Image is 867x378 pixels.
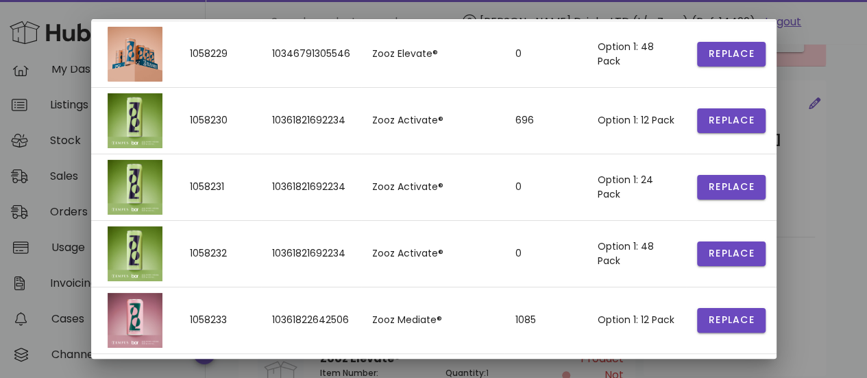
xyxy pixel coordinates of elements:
[261,88,361,154] td: 10361821692234
[587,154,685,221] td: Option 1: 24 Pack
[504,21,587,88] td: 0
[708,47,755,61] span: Replace
[697,42,766,67] button: Replace
[179,88,261,154] td: 1058230
[504,154,587,221] td: 0
[697,175,766,200] button: Replace
[697,308,766,333] button: Replace
[261,21,361,88] td: 10346791305546
[587,21,685,88] td: Option 1: 48 Pack
[261,287,361,354] td: 10361822642506
[697,241,766,266] button: Replace
[361,21,505,88] td: Zooz Elevate®
[708,180,755,194] span: Replace
[179,221,261,287] td: 1058232
[361,221,505,287] td: Zooz Activate®
[179,21,261,88] td: 1058229
[261,154,361,221] td: 10361821692234
[179,154,261,221] td: 1058231
[587,287,685,354] td: Option 1: 12 Pack
[587,221,685,287] td: Option 1: 48 Pack
[361,154,505,221] td: Zooz Activate®
[261,221,361,287] td: 10361821692234
[708,246,755,261] span: Replace
[504,221,587,287] td: 0
[504,88,587,154] td: 696
[504,287,587,354] td: 1085
[361,287,505,354] td: Zooz Mediate®
[587,88,685,154] td: Option 1: 12 Pack
[179,287,261,354] td: 1058233
[697,108,766,133] button: Replace
[708,313,755,327] span: Replace
[361,88,505,154] td: Zooz Activate®
[708,113,755,128] span: Replace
